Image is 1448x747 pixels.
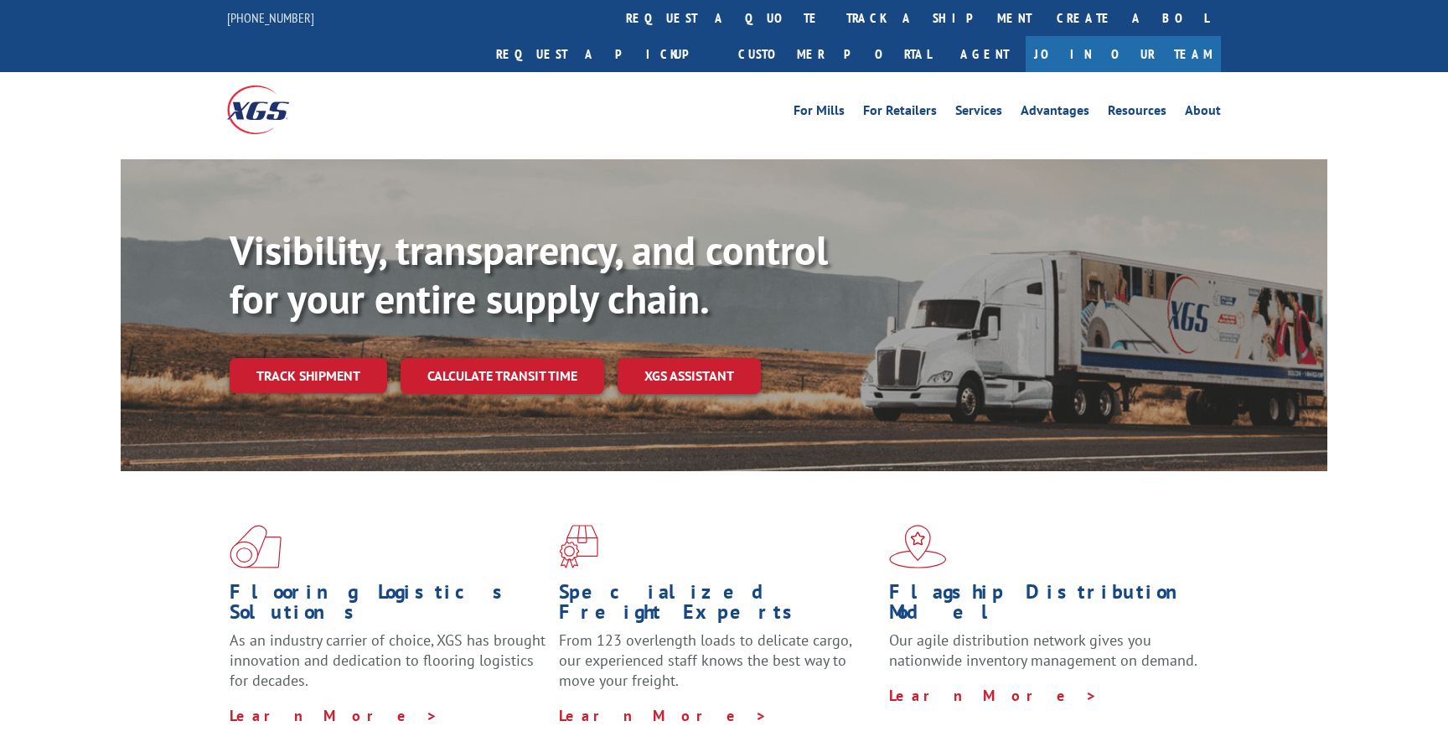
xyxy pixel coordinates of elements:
a: For Mills [794,104,845,122]
a: XGS ASSISTANT [618,358,761,394]
a: For Retailers [863,104,937,122]
h1: Specialized Freight Experts [559,582,876,630]
a: Learn More > [230,706,438,725]
h1: Flagship Distribution Model [889,582,1206,630]
p: From 123 overlength loads to delicate cargo, our experienced staff knows the best way to move you... [559,630,876,705]
a: Calculate transit time [401,358,604,394]
a: Learn More > [889,686,1098,705]
h1: Flooring Logistics Solutions [230,582,546,630]
a: Resources [1108,104,1166,122]
a: Agent [944,36,1026,72]
a: Learn More > [559,706,768,725]
a: About [1185,104,1221,122]
a: Services [955,104,1002,122]
a: Track shipment [230,358,387,393]
span: As an industry carrier of choice, XGS has brought innovation and dedication to flooring logistics... [230,630,546,690]
a: Customer Portal [726,36,944,72]
b: Visibility, transparency, and control for your entire supply chain. [230,224,828,324]
a: Join Our Team [1026,36,1221,72]
a: [PHONE_NUMBER] [227,9,314,26]
span: Our agile distribution network gives you nationwide inventory management on demand. [889,630,1197,670]
a: Request a pickup [484,36,726,72]
img: xgs-icon-flagship-distribution-model-red [889,525,947,568]
img: xgs-icon-focused-on-flooring-red [559,525,598,568]
a: Advantages [1021,104,1089,122]
img: xgs-icon-total-supply-chain-intelligence-red [230,525,282,568]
